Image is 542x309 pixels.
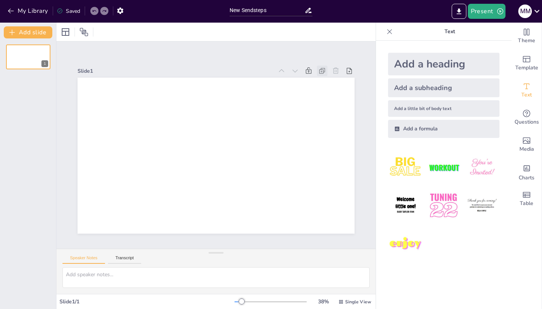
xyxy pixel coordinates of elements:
span: Charts [519,174,534,182]
span: Position [79,28,88,37]
div: Add a little bit of body text [388,100,499,117]
div: Change the overall theme [512,23,542,50]
div: Slide 1 [78,67,273,75]
div: Add images, graphics, shapes or video [512,131,542,158]
div: Layout [59,26,72,38]
div: Add text boxes [512,77,542,104]
button: Present [468,4,505,19]
span: Template [515,64,538,72]
img: 1.jpeg [388,150,423,185]
img: 5.jpeg [426,188,461,223]
div: Add a heading [388,53,499,75]
button: Add slide [4,26,52,38]
div: 38 % [314,298,332,305]
div: Slide 1 / 1 [59,298,234,305]
span: Media [519,145,534,153]
div: Add a subheading [388,78,499,97]
span: Table [520,199,533,208]
div: Add a table [512,185,542,213]
button: My Library [6,5,51,17]
span: Text [521,91,532,99]
button: m m [518,4,532,19]
button: Speaker Notes [62,255,105,264]
input: Insert title [230,5,304,16]
span: Questions [515,118,539,126]
div: 1 [6,44,50,69]
button: Transcript [108,255,142,264]
div: Add ready made slides [512,50,542,77]
img: 2.jpeg [426,150,461,185]
img: 3.jpeg [464,150,499,185]
div: m m [518,5,532,18]
p: Text [396,23,504,41]
img: 6.jpeg [464,188,499,223]
button: Export to PowerPoint [452,4,466,19]
div: Get real-time input from your audience [512,104,542,131]
div: Add charts and graphs [512,158,542,185]
span: Single View [345,299,371,305]
img: 7.jpeg [388,226,423,262]
div: Saved [57,8,80,15]
span: Theme [518,37,535,45]
div: Add a formula [388,120,499,138]
div: 1 [41,60,48,67]
img: 4.jpeg [388,188,423,223]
